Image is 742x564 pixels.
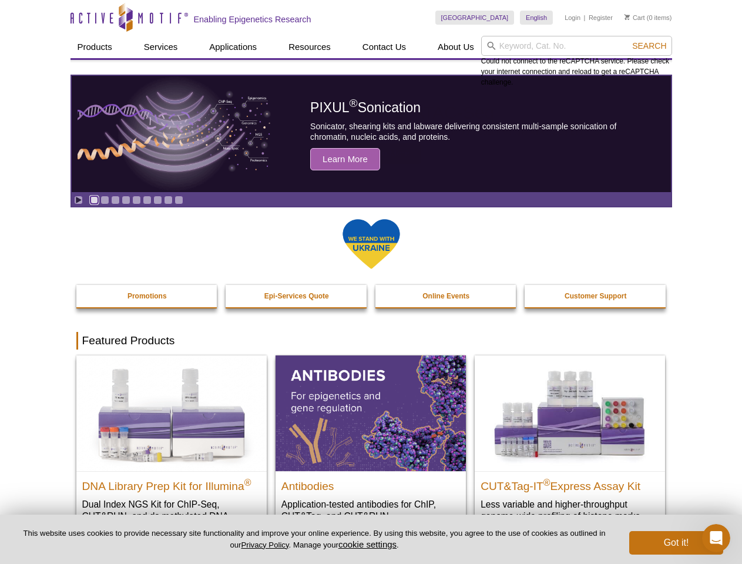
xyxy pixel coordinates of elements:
h2: Antibodies [281,475,460,492]
a: Customer Support [525,285,667,307]
img: All Antibodies [276,355,466,471]
input: Keyword, Cat. No. [481,36,672,56]
strong: Customer Support [565,292,626,300]
a: Promotions [76,285,219,307]
a: Products [70,36,119,58]
a: Go to slide 9 [174,196,183,204]
a: Go to slide 6 [143,196,152,204]
h2: Enabling Epigenetics Research [194,14,311,25]
h2: Featured Products [76,332,666,350]
strong: Online Events [422,292,469,300]
p: Application-tested antibodies for ChIP, CUT&Tag, and CUT&RUN. [281,498,460,522]
a: Register [589,14,613,22]
a: Go to slide 7 [153,196,162,204]
p: Less variable and higher-throughput genome-wide profiling of histone marks​. [481,498,659,522]
h2: DNA Library Prep Kit for Illumina [82,475,261,492]
a: Go to slide 5 [132,196,141,204]
p: Dual Index NGS Kit for ChIP-Seq, CUT&RUN, and ds methylated DNA assays. [82,498,261,534]
a: [GEOGRAPHIC_DATA] [435,11,515,25]
span: Search [632,41,666,51]
a: Resources [281,36,338,58]
a: Contact Us [355,36,413,58]
img: CUT&Tag-IT® Express Assay Kit [475,355,665,471]
a: Toggle autoplay [74,196,83,204]
a: About Us [431,36,481,58]
a: English [520,11,553,25]
strong: Epi-Services Quote [264,292,329,300]
button: cookie settings [338,539,397,549]
a: All Antibodies Antibodies Application-tested antibodies for ChIP, CUT&Tag, and CUT&RUN. [276,355,466,533]
button: Search [629,41,670,51]
a: Login [565,14,580,22]
h2: CUT&Tag-IT Express Assay Kit [481,475,659,492]
p: This website uses cookies to provide necessary site functionality and improve your online experie... [19,528,610,550]
a: Go to slide 1 [90,196,99,204]
a: Cart [625,14,645,22]
sup: ® [543,477,550,487]
a: Go to slide 3 [111,196,120,204]
a: Applications [202,36,264,58]
a: Go to slide 4 [122,196,130,204]
a: Online Events [375,285,518,307]
a: Services [137,36,185,58]
li: (0 items) [625,11,672,25]
sup: ® [244,477,251,487]
li: | [584,11,586,25]
img: DNA Library Prep Kit for Illumina [76,355,267,471]
button: Got it! [629,531,723,555]
a: CUT&Tag-IT® Express Assay Kit CUT&Tag-IT®Express Assay Kit Less variable and higher-throughput ge... [475,355,665,533]
iframe: Intercom live chat [702,524,730,552]
img: We Stand With Ukraine [342,218,401,270]
a: DNA Library Prep Kit for Illumina DNA Library Prep Kit for Illumina® Dual Index NGS Kit for ChIP-... [76,355,267,545]
img: Your Cart [625,14,630,20]
a: Epi-Services Quote [226,285,368,307]
a: Go to slide 2 [100,196,109,204]
strong: Promotions [127,292,167,300]
a: Go to slide 8 [164,196,173,204]
div: Could not connect to the reCAPTCHA service. Please check your internet connection and reload to g... [481,36,672,88]
a: Privacy Policy [241,540,288,549]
